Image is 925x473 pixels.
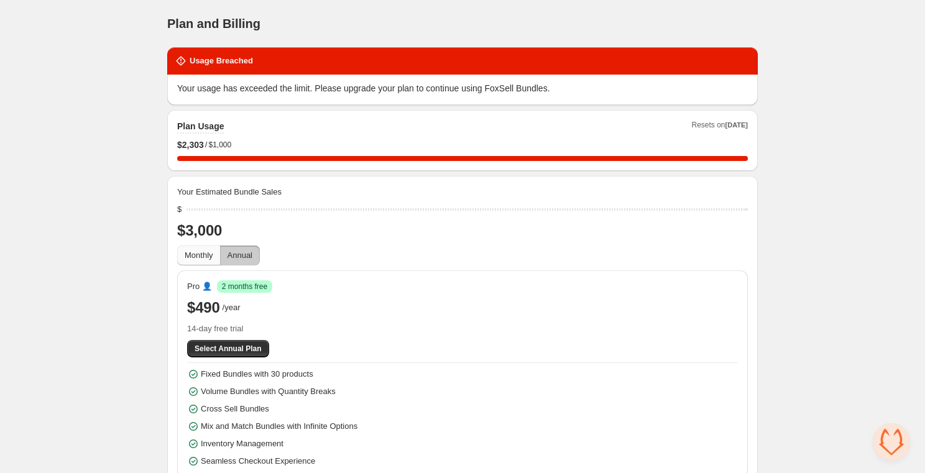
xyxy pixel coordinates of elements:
[177,186,282,198] span: Your Estimated Bundle Sales
[167,16,260,31] h1: Plan and Billing
[220,246,260,265] button: Annual
[201,420,357,433] span: Mix and Match Bundles with Infinite Options
[222,282,267,292] span: 2 months free
[873,423,910,461] div: Open chat
[195,344,262,354] span: Select Annual Plan
[187,340,269,357] button: Select Annual Plan
[177,83,550,93] span: Your usage has exceeded the limit. Please upgrade your plan to continue using FoxSell Bundles.
[201,385,336,398] span: Volume Bundles with Quantity Breaks
[185,250,213,260] span: Monthly
[201,368,313,380] span: Fixed Bundles with 30 products
[177,139,204,151] span: $ 2,303
[187,323,738,335] span: 14-day free trial
[725,121,748,129] span: [DATE]
[177,120,224,132] h2: Plan Usage
[177,203,182,216] div: $
[190,55,253,67] h2: Usage Breached
[177,139,748,151] div: /
[177,221,748,241] h2: $3,000
[201,455,315,467] span: Seamless Checkout Experience
[187,280,212,293] span: Pro 👤
[177,246,221,265] button: Monthly
[187,298,220,318] span: $490
[201,403,269,415] span: Cross Sell Bundles
[228,250,252,260] span: Annual
[223,301,241,314] span: /year
[692,120,748,134] span: Resets on
[208,140,231,150] span: $1,000
[201,438,283,450] span: Inventory Management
